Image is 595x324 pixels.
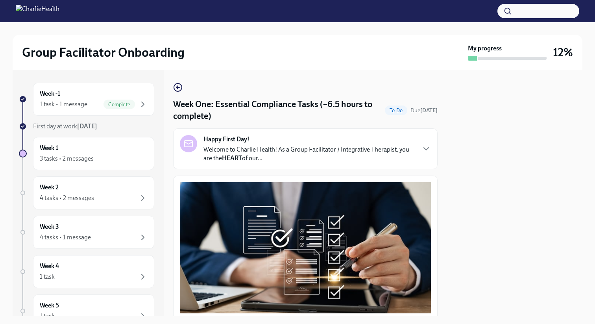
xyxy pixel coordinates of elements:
h6: Week 4 [40,262,59,270]
div: 4 tasks • 2 messages [40,194,94,202]
span: Due [410,107,438,114]
a: Week 41 task [19,255,154,288]
h3: 12% [553,45,573,59]
div: 4 tasks • 1 message [40,233,91,242]
h6: Week 1 [40,144,58,152]
h4: Week One: Essential Compliance Tasks (~6.5 hours to complete) [173,98,382,122]
img: CharlieHealth [16,5,59,17]
a: Week 13 tasks • 2 messages [19,137,154,170]
a: Week -11 task • 1 messageComplete [19,83,154,116]
div: 3 tasks • 2 messages [40,154,94,163]
a: Week 24 tasks • 2 messages [19,176,154,209]
a: First day at work[DATE] [19,122,154,131]
strong: My progress [468,44,502,53]
strong: HEART [222,154,242,162]
h6: Week 3 [40,222,59,231]
div: 1 task • 1 message [40,100,87,109]
div: 1 task [40,272,55,281]
span: Complete [103,102,135,107]
h6: Week 2 [40,183,59,192]
div: 1 task [40,312,55,320]
span: To Do [385,107,407,113]
span: September 29th, 2025 10:00 [410,107,438,114]
h6: Week 5 [40,301,59,310]
span: First day at work [33,122,97,130]
button: Zoom image [180,182,431,313]
a: Week 34 tasks • 1 message [19,216,154,249]
h2: Group Facilitator Onboarding [22,44,185,60]
h6: Week -1 [40,89,60,98]
strong: [DATE] [420,107,438,114]
strong: [DATE] [77,122,97,130]
strong: Happy First Day! [203,135,249,144]
p: Welcome to Charlie Health! As a Group Facilitator / Integrative Therapist, you are the of our... [203,145,415,163]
